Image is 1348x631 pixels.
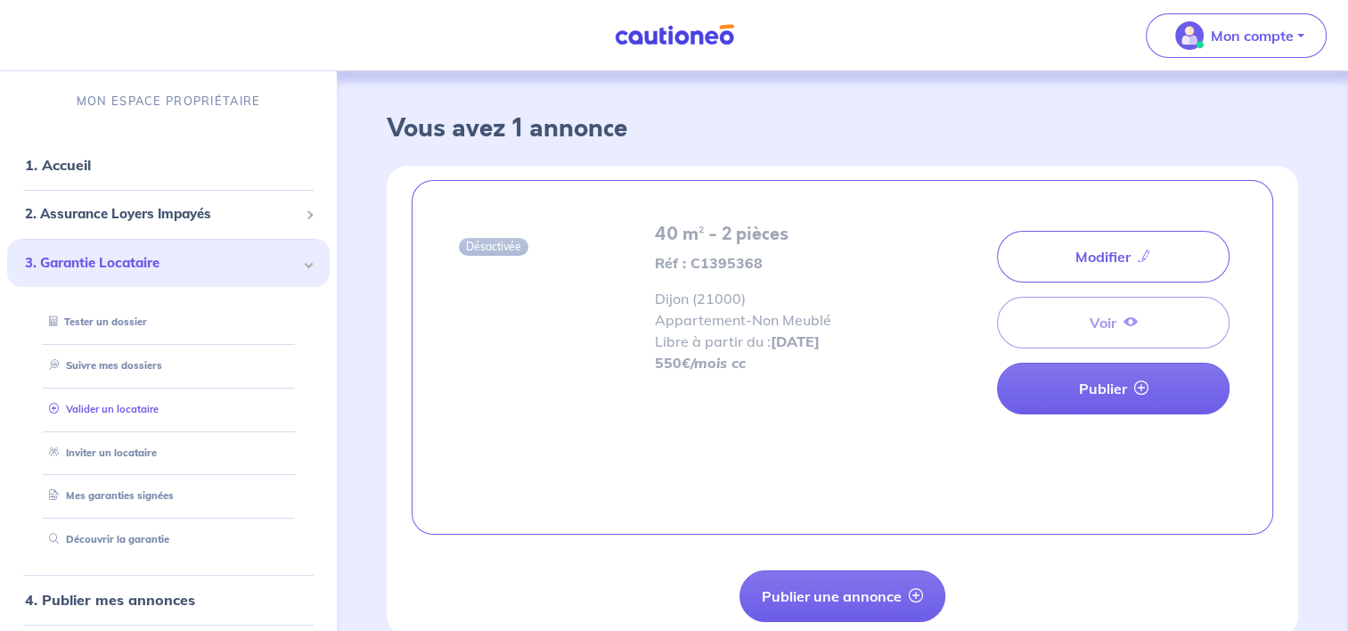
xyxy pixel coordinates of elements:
a: 1. Accueil [25,156,91,174]
div: Tester un dossier [29,307,308,337]
button: illu_account_valid_menu.svgMon compte [1146,13,1327,58]
img: illu_account_valid_menu.svg [1175,21,1204,50]
p: Libre à partir du : [654,331,898,352]
h3: Vous avez 1 annonce [387,114,1298,144]
a: Inviter un locataire [42,447,157,459]
a: Valider un locataire [42,403,159,415]
div: Inviter un locataire [29,438,308,468]
a: Tester un dossier [42,315,147,328]
div: Suivre mes dossiers [29,351,308,381]
h5: 40 m² - 2 pièces [654,224,898,245]
strong: [DATE] [770,332,819,350]
p: MON ESPACE PROPRIÉTAIRE [77,93,260,110]
p: Mon compte [1211,25,1294,46]
a: Découvrir la garantie [42,533,169,545]
div: 4. Publier mes annonces [7,582,330,618]
span: Dijon (21000) Appartement - Non Meublé [654,290,898,352]
div: Découvrir la garantie [29,525,308,554]
a: Mes garanties signées [42,489,174,502]
a: Suivre mes dossiers [42,359,162,372]
span: 2. Assurance Loyers Impayés [25,204,298,225]
div: 1. Accueil [7,147,330,183]
strong: Réf : C1395368 [654,254,762,272]
a: 4. Publier mes annonces [25,591,195,609]
a: Publier [997,363,1230,414]
div: 2. Assurance Loyers Impayés [7,197,330,232]
em: €/mois cc [681,354,745,372]
img: Cautioneo [608,24,741,46]
div: 3. Garantie Locataire [7,239,330,288]
span: Désactivée [459,238,528,256]
span: 3. Garantie Locataire [25,253,298,274]
strong: 550 [654,354,745,372]
button: Publier une annonce [739,570,945,622]
div: Valider un locataire [29,395,308,424]
div: Mes garanties signées [29,481,308,511]
a: Modifier [997,231,1230,283]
